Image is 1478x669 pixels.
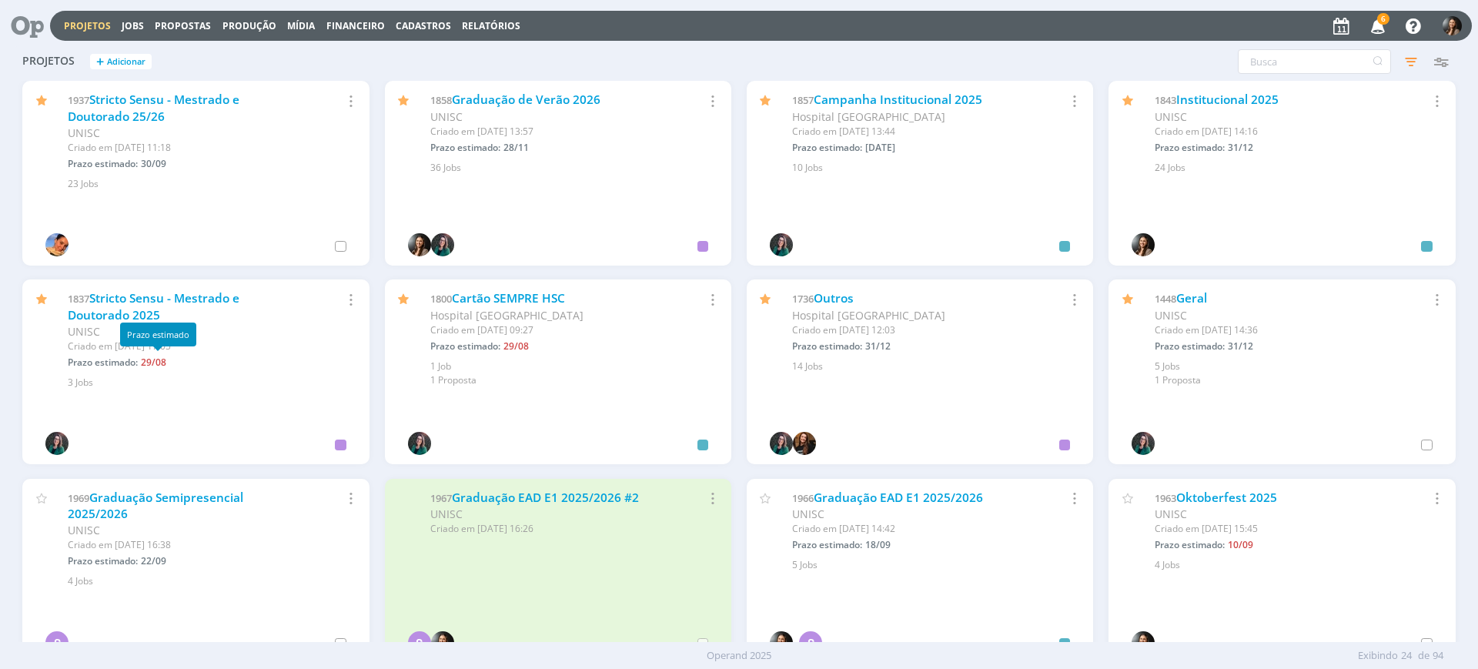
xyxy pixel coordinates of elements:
[408,432,431,455] img: R
[1155,125,1391,139] div: Criado em [DATE] 14:16
[1155,558,1437,572] div: 4 Jobs
[59,20,115,32] button: Projetos
[1155,538,1225,551] span: Prazo estimado:
[1401,648,1412,664] span: 24
[452,92,600,108] a: Graduação de Verão 2026
[68,92,239,125] a: Stricto Sensu - Mestrado e Doutorado 25/26
[792,308,945,323] span: Hospital [GEOGRAPHIC_DATA]
[430,340,500,353] span: Prazo estimado:
[503,340,529,353] span: 29/08
[90,54,152,70] button: +Adicionar
[141,356,166,369] span: 29/08
[430,125,667,139] div: Criado em [DATE] 13:57
[792,161,1075,175] div: 10 Jobs
[68,574,350,588] div: 4 Jobs
[792,323,1028,337] div: Criado em [DATE] 12:03
[430,109,463,124] span: UNISC
[1155,340,1225,353] span: Prazo estimado:
[865,340,891,353] span: 31/12
[503,141,529,154] span: 28/11
[792,558,1075,572] div: 5 Jobs
[430,507,463,521] span: UNISC
[1228,141,1253,154] span: 31/12
[396,19,451,32] span: Cadastros
[452,490,639,506] a: Graduação EAD E1 2025/2026 #2
[155,19,211,32] span: Propostas
[68,376,350,390] div: 3 Jobs
[430,161,713,175] div: 36 Jobs
[430,308,584,323] span: Hospital [GEOGRAPHIC_DATA]
[117,20,149,32] button: Jobs
[814,490,983,506] a: Graduação EAD E1 2025/2026
[1132,631,1155,654] img: B
[1132,233,1155,256] img: B
[68,93,89,107] span: 1937
[1176,490,1277,506] a: Oktoberfest 2025
[1155,308,1187,323] span: UNISC
[814,92,982,108] a: Campanha Institucional 2025
[68,490,243,523] a: Graduação Semipresencial 2025/2026
[792,109,945,124] span: Hospital [GEOGRAPHIC_DATA]
[141,157,166,170] span: 30/09
[68,356,138,369] span: Prazo estimado:
[45,631,69,654] div: S
[64,19,111,32] a: Projetos
[68,292,89,306] span: 1837
[107,57,145,67] span: Adicionar
[431,233,454,256] img: R
[45,432,69,455] img: R
[865,538,891,551] span: 18/09
[814,290,854,306] a: Outros
[68,157,138,170] span: Prazo estimado:
[141,554,166,567] span: 22/09
[287,19,315,32] a: Mídia
[96,54,104,70] span: +
[1155,522,1391,536] div: Criado em [DATE] 15:45
[322,20,390,32] button: Financeiro
[770,631,793,654] img: B
[1155,323,1391,337] div: Criado em [DATE] 14:36
[1377,13,1389,25] span: 6
[792,522,1028,536] div: Criado em [DATE] 14:42
[462,19,520,32] a: Relatórios
[430,491,452,505] span: 1967
[1155,373,1437,387] div: 1 Proposta
[283,20,319,32] button: Mídia
[792,340,862,353] span: Prazo estimado:
[792,93,814,107] span: 1857
[408,631,431,654] div: S
[1358,648,1398,664] span: Exibindo
[430,323,667,337] div: Criado em [DATE] 09:27
[1155,141,1225,154] span: Prazo estimado:
[68,324,100,339] span: UNISC
[431,631,454,654] img: B
[1176,92,1279,108] a: Institucional 2025
[792,360,1075,373] div: 14 Jobs
[1155,93,1176,107] span: 1843
[1418,648,1430,664] span: de
[1228,340,1253,353] span: 31/12
[792,125,1028,139] div: Criado em [DATE] 13:44
[1361,12,1393,40] button: 6
[452,290,565,306] a: Cartão SEMPRE HSC
[218,20,281,32] button: Produção
[1155,491,1176,505] span: 1963
[45,233,69,256] img: L
[865,141,895,154] span: [DATE]
[222,19,276,32] a: Produção
[793,432,816,455] img: T
[1155,507,1187,521] span: UNISC
[326,19,385,32] a: Financeiro
[799,631,822,654] div: S
[792,538,862,551] span: Prazo estimado:
[430,93,452,107] span: 1858
[430,360,713,373] div: 1 Job
[68,340,304,353] div: Criado em [DATE] 17:05
[1155,109,1187,124] span: UNISC
[430,373,713,387] div: 1 Proposta
[1228,538,1253,551] span: 10/09
[150,20,216,32] button: Propostas
[1155,292,1176,306] span: 1448
[430,141,500,154] span: Prazo estimado:
[430,292,452,306] span: 1800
